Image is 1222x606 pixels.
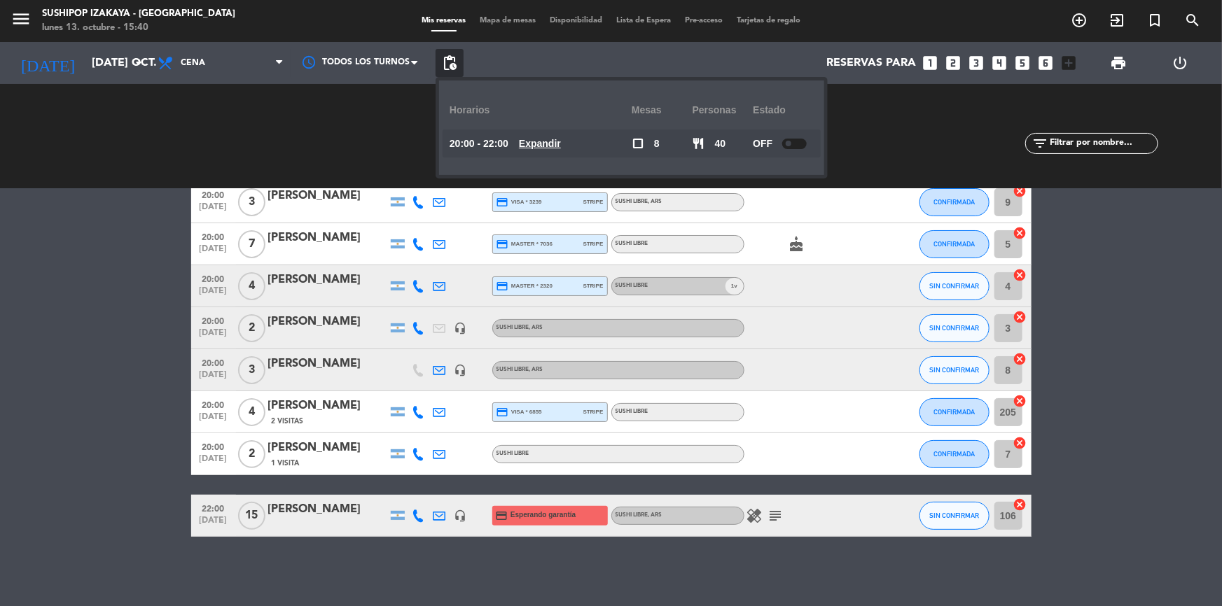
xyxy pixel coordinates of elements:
[1032,135,1049,152] i: filter_list
[616,409,648,414] span: SUSHI LIBRE
[196,202,231,218] span: [DATE]
[616,199,662,204] span: SUSHI LIBRE
[747,507,763,524] i: healing
[1013,498,1027,512] i: cancel
[196,354,231,370] span: 20:00
[1013,352,1027,366] i: cancel
[238,440,265,468] span: 2
[497,196,542,209] span: visa * 3239
[654,136,660,152] span: 8
[497,238,509,251] i: credit_card
[181,58,205,68] span: Cena
[519,138,561,149] u: Expandir
[919,502,990,530] button: SIN CONFIRMAR
[826,57,916,70] span: Reservas para
[919,440,990,468] button: CONFIRMADA
[648,199,662,204] span: , ARS
[42,7,235,21] div: Sushipop Izakaya - [GEOGRAPHIC_DATA]
[919,272,990,300] button: SIN CONFIRMAR
[497,280,553,293] span: master * 2320
[1013,268,1027,282] i: cancel
[238,502,265,530] span: 15
[196,396,231,412] span: 20:00
[1036,54,1055,72] i: looks_6
[238,230,265,258] span: 7
[196,412,231,428] span: [DATE]
[497,367,543,372] span: SUSHI LIBRE
[11,48,85,78] i: [DATE]
[648,512,662,518] span: , ARS
[583,239,604,248] span: stripe
[616,241,648,246] span: SUSHI LIBRE
[919,356,990,384] button: SIN CONFIRMAR
[268,397,387,415] div: [PERSON_NAME]
[1060,54,1078,72] i: add_box
[497,406,542,418] span: visa * 6855
[583,407,604,416] span: stripe
[196,312,231,328] span: 20:00
[268,313,387,331] div: [PERSON_NAME]
[196,328,231,344] span: [DATE]
[921,54,939,72] i: looks_one
[919,188,990,216] button: CONFIRMADA
[730,17,807,24] span: Tarjetas de regalo
[196,286,231,302] span: [DATE]
[1146,12,1163,29] i: turned_in_not
[272,416,304,427] span: 2 Visitas
[497,406,509,418] i: credit_card
[789,236,805,253] i: cake
[529,367,543,372] span: , ARS
[268,229,387,247] div: [PERSON_NAME]
[238,398,265,426] span: 4
[196,500,231,516] span: 22:00
[678,17,730,24] span: Pre-acceso
[196,228,231,244] span: 20:00
[496,509,508,522] i: credit_card
[929,324,979,332] span: SIN CONFIRMAR
[693,91,754,129] div: personas
[990,54,1008,72] i: looks_4
[497,196,509,209] i: credit_card
[929,366,979,374] span: SIN CONFIRMAR
[1172,55,1189,71] i: power_settings_new
[929,512,979,519] span: SIN CONFIRMAR
[1184,12,1201,29] i: search
[511,509,576,521] span: Esperando garantía
[753,91,814,129] div: Estado
[933,240,975,248] span: CONFIRMADA
[11,8,32,34] button: menu
[268,271,387,289] div: [PERSON_NAME]
[238,272,265,300] span: 4
[919,314,990,342] button: SIN CONFIRMAR
[944,54,962,72] i: looks_two
[238,188,265,216] span: 3
[768,507,784,524] i: subject
[196,186,231,202] span: 20:00
[1013,54,1032,72] i: looks_5
[497,451,529,456] span: SUSHI LIBRE
[731,281,734,290] span: 1
[42,21,235,35] div: lunes 13. octubre - 15:40
[529,325,543,330] span: , ARS
[1150,42,1211,84] div: LOG OUT
[1109,12,1125,29] i: exit_to_app
[1110,55,1127,71] span: print
[1013,394,1027,408] i: cancel
[415,17,473,24] span: Mis reservas
[583,281,604,290] span: stripe
[497,280,509,293] i: credit_card
[450,91,632,129] div: Horarios
[130,55,147,71] i: arrow_drop_down
[196,454,231,470] span: [DATE]
[196,370,231,386] span: [DATE]
[268,439,387,457] div: [PERSON_NAME]
[196,244,231,260] span: [DATE]
[473,17,543,24] span: Mapa de mesas
[693,137,705,150] span: restaurant
[715,136,726,152] span: 40
[543,17,609,24] span: Disponibilidad
[632,91,693,129] div: Mesas
[1071,12,1088,29] i: add_circle_outline
[441,55,458,71] span: pending_actions
[11,8,32,29] i: menu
